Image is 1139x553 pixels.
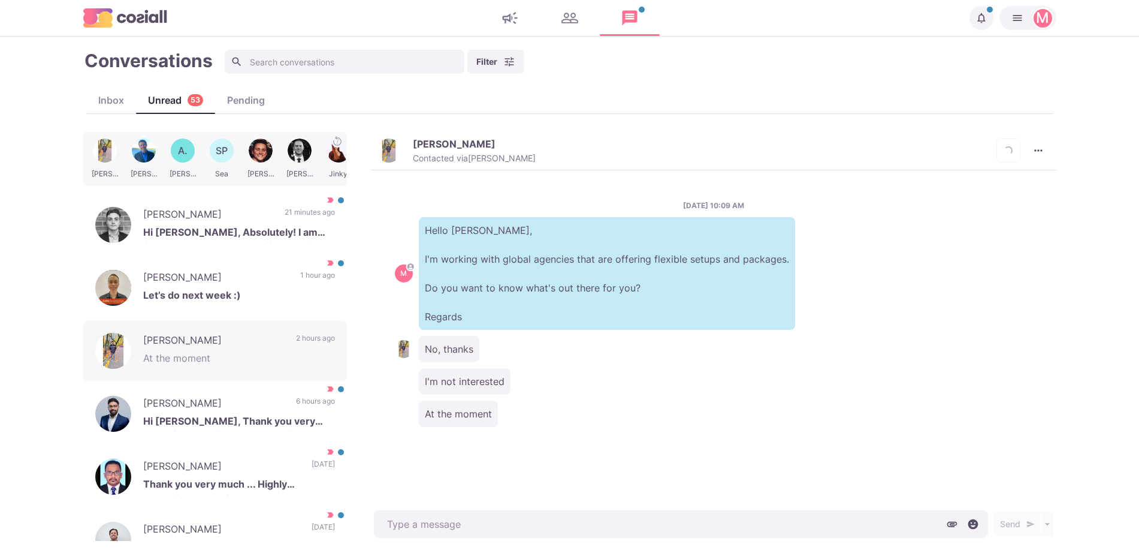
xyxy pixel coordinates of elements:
img: Anuradha Sampath [95,459,131,495]
p: I'm not interested [419,368,510,395]
button: Filter [467,50,524,74]
input: Search conversations [225,50,464,74]
p: [PERSON_NAME] [143,522,300,540]
img: Karthik Godavari [377,139,401,163]
p: [PERSON_NAME] [143,459,300,477]
img: Connor Ballard [95,207,131,243]
p: [DATE] 10:09 AM [683,200,744,211]
p: 21 minutes ago [285,207,335,225]
p: Hello [PERSON_NAME], I'm working with global agencies that are offering flexible setups and packa... [419,217,795,330]
p: [PERSON_NAME] [413,138,496,150]
div: Unread [136,93,215,107]
p: [DATE] [312,522,335,540]
p: 1 hour ago [300,270,335,288]
p: [PERSON_NAME] [143,270,288,288]
div: Pending [215,93,277,107]
button: Add add contacts [996,139,1020,163]
img: Bryan Ashwin [95,396,131,432]
img: logo [83,8,167,27]
button: Notifications [969,6,993,30]
p: 6 hours ago [296,396,335,414]
p: [DATE] [312,459,335,477]
button: Attach files [943,515,961,533]
p: At the moment [143,351,335,369]
button: Select emoji [964,515,982,533]
div: Martin [1036,11,1049,25]
p: 53 [191,95,200,106]
p: Hi [PERSON_NAME], Thank you very much for your kind words and for considering me for this opportu... [143,414,335,432]
button: Karthik Godavari[PERSON_NAME]Contacted via[PERSON_NAME] [377,138,536,164]
img: Karthik Godavari [95,333,131,369]
p: [PERSON_NAME] [143,333,284,351]
svg: avatar [407,263,413,270]
p: [PERSON_NAME] [143,207,273,225]
button: Martin [999,6,1056,30]
div: Martin [400,270,407,277]
p: Let’s do next week :) [143,288,335,306]
p: No, thanks [419,336,479,362]
p: Thank you very much ... Highly appreciated ... I will let you know. [143,477,335,495]
button: More menu [1026,139,1050,163]
p: Hi [PERSON_NAME], Absolutely! I am free at 11:30am-12:30pm if that suits you? [143,225,335,243]
div: Inbox [86,93,136,107]
p: Contacted via [PERSON_NAME] [413,153,536,164]
p: 2 hours ago [296,333,335,351]
img: Karthik Godavari [395,340,413,358]
button: Send [994,512,1041,536]
img: Neal Lou [95,270,131,306]
p: [PERSON_NAME] [143,396,284,414]
h1: Conversations [84,50,213,71]
p: At the moment [419,401,498,427]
